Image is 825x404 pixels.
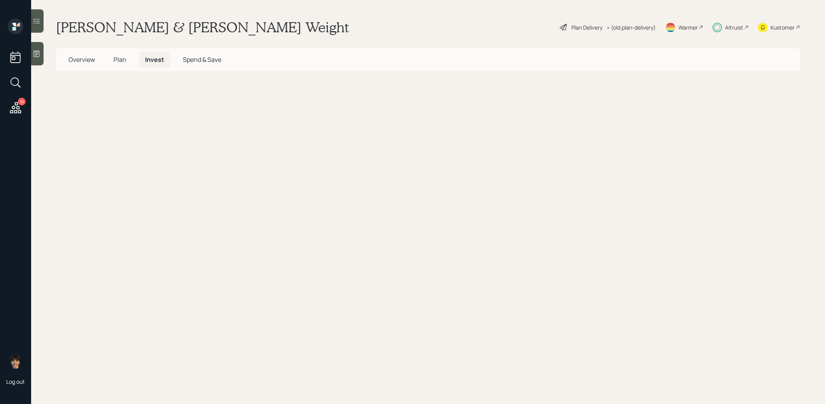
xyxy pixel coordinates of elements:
[18,98,26,105] div: 10
[68,55,95,64] span: Overview
[6,378,25,385] div: Log out
[771,23,795,32] div: Kustomer
[56,19,349,36] h1: [PERSON_NAME] & [PERSON_NAME] Weight
[145,55,164,64] span: Invest
[606,23,656,32] div: • (old plan-delivery)
[678,23,698,32] div: Warmer
[114,55,126,64] span: Plan
[725,23,743,32] div: Altruist
[571,23,603,32] div: Plan Delivery
[8,353,23,369] img: treva-nostdahl-headshot.png
[183,55,221,64] span: Spend & Save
